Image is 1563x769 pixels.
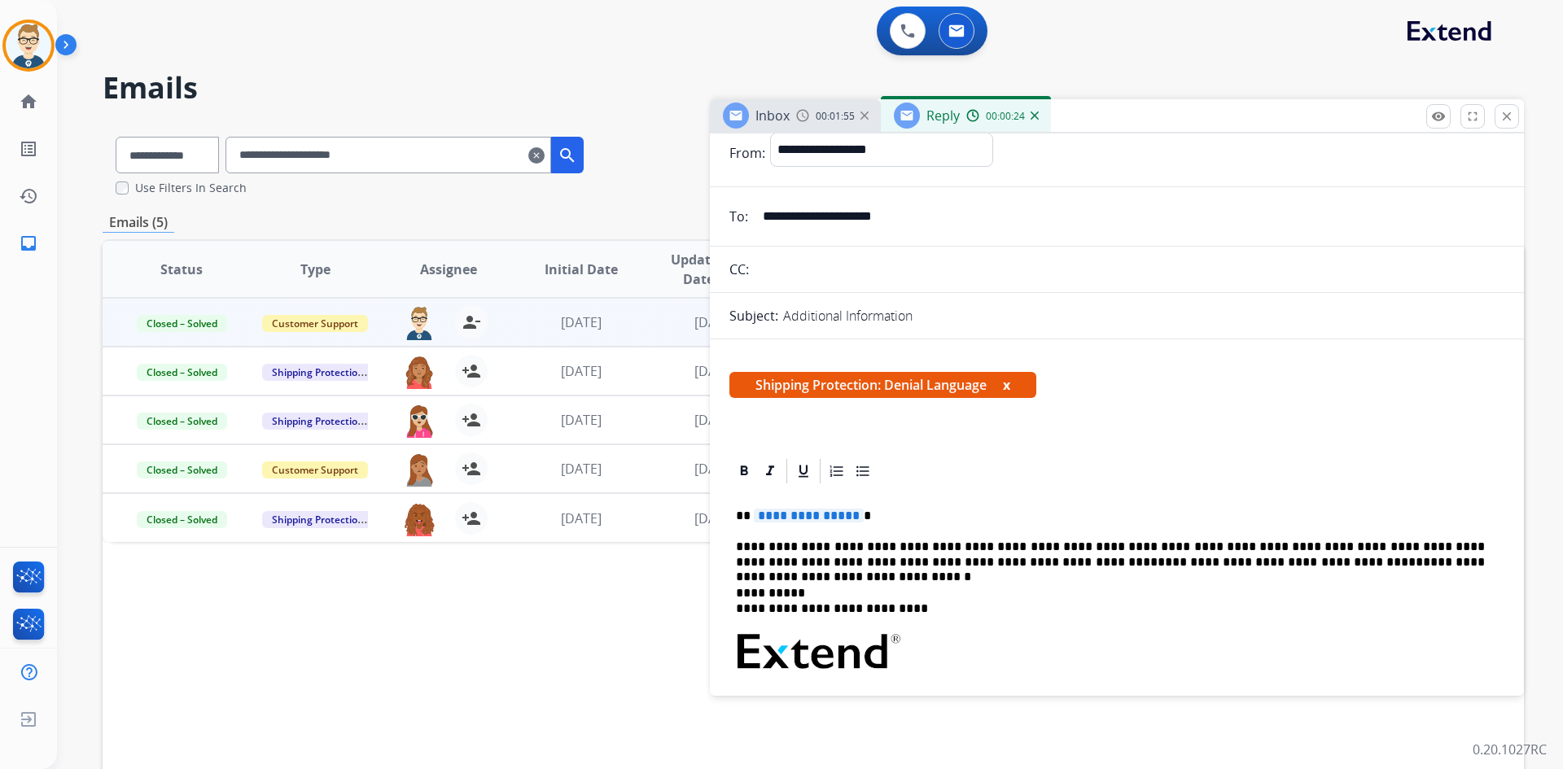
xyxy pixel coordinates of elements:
[926,107,960,125] span: Reply
[137,461,227,478] span: Closed – Solved
[403,306,436,340] img: agent-avatar
[694,460,735,478] span: [DATE]
[816,110,855,123] span: 00:01:55
[19,186,38,206] mat-icon: history
[300,260,331,279] span: Type
[462,410,481,430] mat-icon: person_add
[19,234,38,253] mat-icon: inbox
[732,459,756,483] div: Bold
[137,315,227,332] span: Closed – Solved
[561,411,602,429] span: [DATE]
[103,72,1524,104] h2: Emails
[729,372,1036,398] span: Shipping Protection: Denial Language
[462,312,481,332] mat-icon: person_remove
[755,107,790,125] span: Inbox
[558,146,577,165] mat-icon: search
[1500,109,1514,124] mat-icon: close
[561,460,602,478] span: [DATE]
[694,362,735,380] span: [DATE]
[851,459,875,483] div: Bullet List
[160,260,203,279] span: Status
[103,212,174,233] p: Emails (5)
[6,23,51,68] img: avatar
[262,315,368,332] span: Customer Support
[19,92,38,111] mat-icon: home
[19,139,38,159] mat-icon: list_alt
[694,509,735,527] span: [DATE]
[403,355,436,389] img: agent-avatar
[528,146,545,165] mat-icon: clear
[1465,109,1480,124] mat-icon: fullscreen
[403,502,436,536] img: agent-avatar
[137,511,227,528] span: Closed – Solved
[986,110,1025,123] span: 00:00:24
[403,404,436,438] img: agent-avatar
[462,509,481,528] mat-icon: person_add
[420,260,477,279] span: Assignee
[262,511,374,528] span: Shipping Protection
[825,459,849,483] div: Ordered List
[561,509,602,527] span: [DATE]
[561,362,602,380] span: [DATE]
[135,180,247,196] label: Use Filters In Search
[783,306,913,326] p: Additional Information
[729,207,748,226] p: To:
[462,361,481,381] mat-icon: person_add
[694,313,735,331] span: [DATE]
[729,143,765,163] p: From:
[791,459,816,483] div: Underline
[137,364,227,381] span: Closed – Solved
[545,260,618,279] span: Initial Date
[462,459,481,478] mat-icon: person_add
[262,364,374,381] span: Shipping Protection
[758,459,782,483] div: Italic
[403,452,436,487] img: agent-avatar
[262,461,368,478] span: Customer Support
[1431,109,1446,124] mat-icon: remove_red_eye
[1473,740,1547,759] p: 0.20.1027RC
[137,413,227,430] span: Closed – Solved
[694,411,735,429] span: [DATE]
[662,250,736,289] span: Updated Date
[729,306,778,326] p: Subject:
[1003,375,1010,395] button: x
[729,260,749,279] p: CC:
[561,313,602,331] span: [DATE]
[262,413,374,430] span: Shipping Protection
